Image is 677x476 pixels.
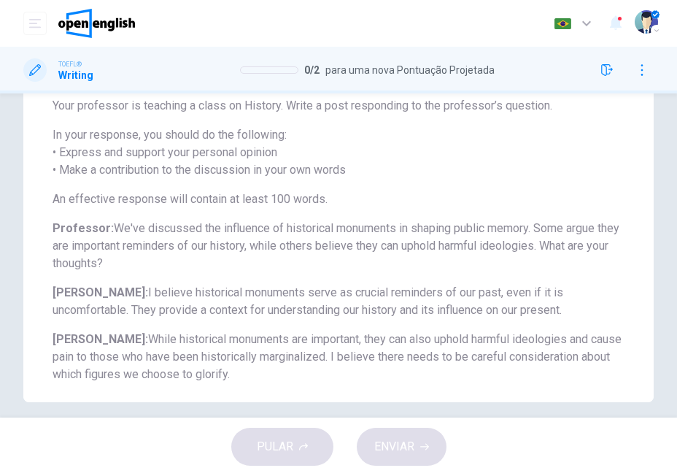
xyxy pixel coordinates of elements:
span: 0 / 2 [304,64,320,76]
h6: In your response, you should do the following: • Express and support your personal opinion • Make... [53,126,636,179]
b: [PERSON_NAME]: [53,332,148,346]
span: TOEFL® [58,59,82,69]
h6: I believe historical monuments serve as crucial reminders of our past, even if it is uncomfortabl... [53,284,636,319]
b: Professor: [53,221,114,235]
span: para uma nova Pontuação Projetada [325,64,495,76]
h6: While historical monuments are important, they can also uphold harmful ideologies and cause pain ... [53,331,636,383]
img: pt [554,18,572,29]
button: open mobile menu [23,12,47,35]
h6: Your professor is teaching a class on History. Write a post responding to the professor’s question. [53,97,636,115]
h6: We've discussed the influence of historical monuments in shaping public memory. Some argue they a... [53,220,636,272]
img: OpenEnglish logo [58,9,135,38]
h1: Writing [58,69,93,81]
img: Profile picture [635,10,658,34]
h6: An effective response will contain at least 100 words. [53,191,636,208]
b: [PERSON_NAME]: [53,285,148,299]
